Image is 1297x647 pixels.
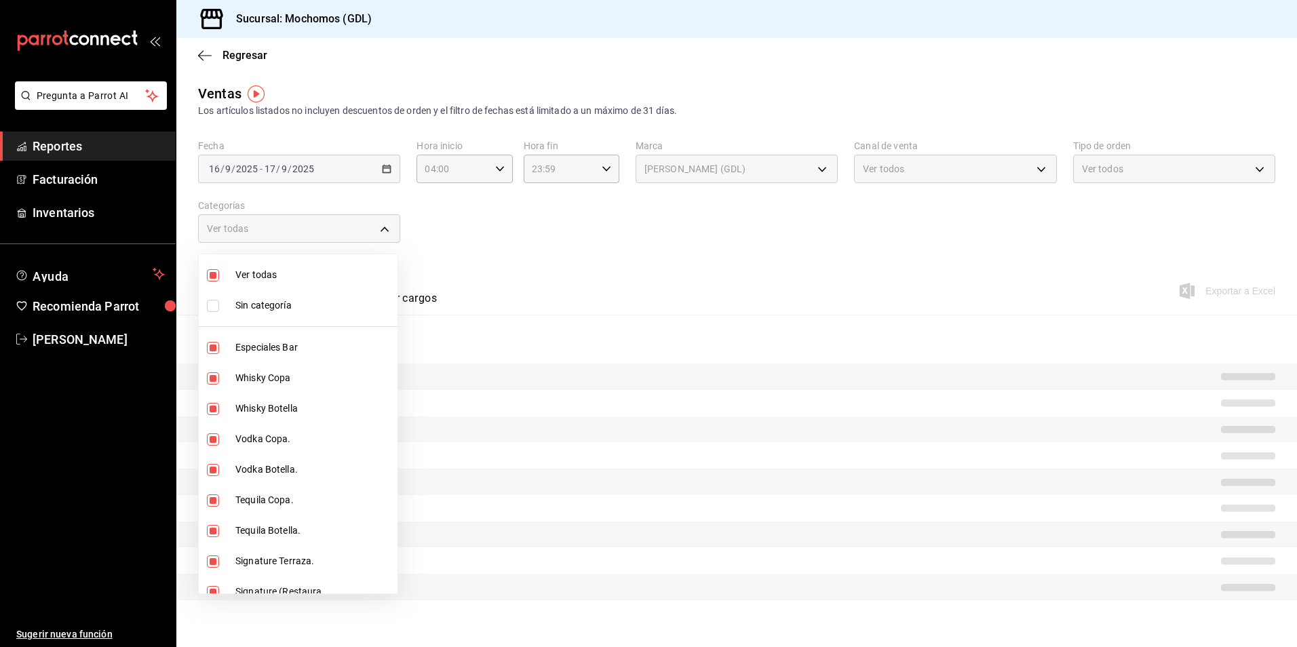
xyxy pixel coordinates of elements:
[248,85,265,102] img: Tooltip marker
[235,401,392,416] span: Whisky Botella
[235,493,392,507] span: Tequila Copa.
[235,298,392,313] span: Sin categoría
[235,268,392,282] span: Ver todas
[235,585,392,599] span: Signature (Restaura.
[235,463,392,477] span: Vodka Botella.
[235,371,392,385] span: Whisky Copa
[235,524,392,538] span: Tequila Botella.
[235,554,392,568] span: Signature Terraza.
[235,340,392,355] span: Especiales Bar
[235,432,392,446] span: Vodka Copa.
